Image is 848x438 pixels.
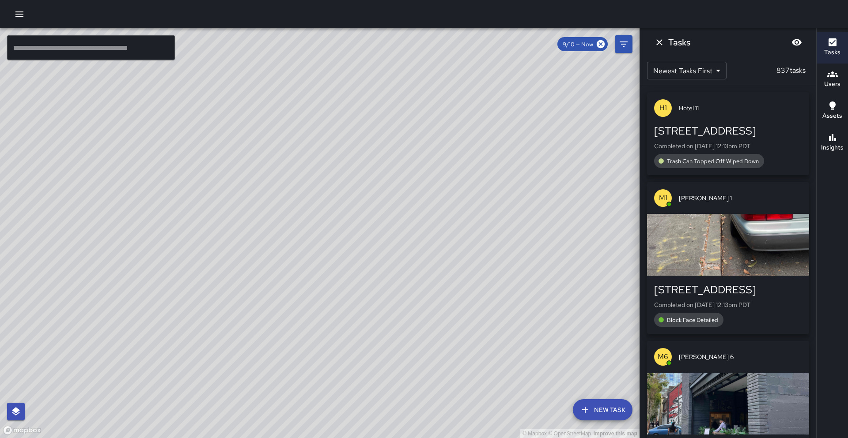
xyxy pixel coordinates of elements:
button: Tasks [817,32,848,64]
button: H1Hotel 11[STREET_ADDRESS]Completed on [DATE] 12:13pm PDTTrash Can Topped Off Wiped Down [647,92,809,175]
h6: Insights [821,143,844,153]
div: [STREET_ADDRESS] [654,124,802,138]
div: 9/10 — Now [557,37,608,51]
h6: Assets [822,111,842,121]
span: Hotel 11 [679,104,802,112]
button: Blur [788,34,806,51]
span: [PERSON_NAME] 6 [679,352,802,361]
div: Newest Tasks First [647,62,727,79]
p: Completed on [DATE] 12:13pm PDT [654,300,802,309]
p: Completed on [DATE] 12:13pm PDT [654,142,802,150]
p: M6 [658,352,668,362]
span: Trash Can Topped Off Wiped Down [662,157,764,165]
h6: Tasks [668,35,690,49]
h6: Tasks [824,48,840,57]
h6: Users [824,79,840,89]
button: Dismiss [651,34,668,51]
span: Block Face Detailed [662,316,723,324]
button: Users [817,64,848,95]
p: H1 [659,103,667,113]
span: [PERSON_NAME] 1 [679,194,802,202]
button: M1[PERSON_NAME] 1[STREET_ADDRESS]Completed on [DATE] 12:13pm PDTBlock Face Detailed [647,182,809,334]
div: [STREET_ADDRESS] [654,283,802,297]
button: Assets [817,95,848,127]
button: Insights [817,127,848,159]
button: New Task [573,399,632,420]
p: 837 tasks [773,65,809,76]
span: 9/10 — Now [557,41,598,48]
p: M1 [659,193,667,203]
button: Filters [615,35,632,53]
